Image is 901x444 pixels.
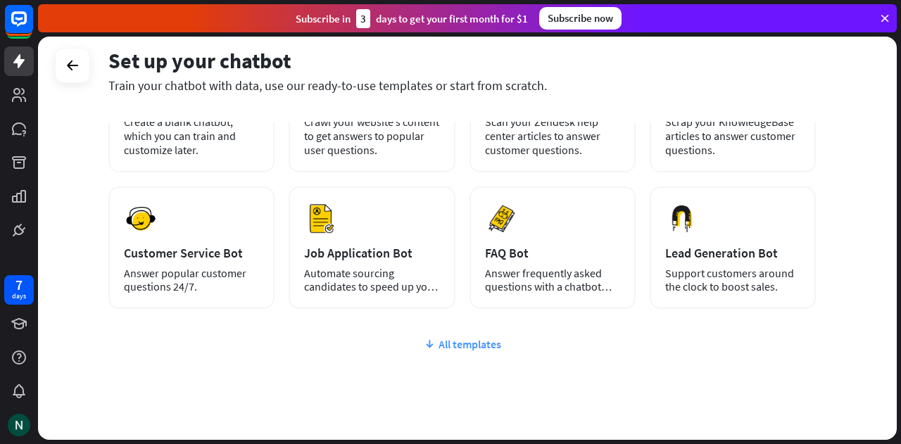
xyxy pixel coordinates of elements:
[485,115,620,157] div: Scan your Zendesk help center articles to answer customer questions.
[485,245,620,261] div: FAQ Bot
[665,115,800,157] div: Scrap your KnowledgeBase articles to answer customer questions.
[108,77,816,94] div: Train your chatbot with data, use our ready-to-use templates or start from scratch.
[12,291,26,301] div: days
[108,47,816,74] div: Set up your chatbot
[304,115,439,157] div: Crawl your website’s content to get answers to popular user questions.
[108,337,816,351] div: All templates
[4,275,34,305] a: 7 days
[124,115,259,157] div: Create a blank chatbot, which you can train and customize later.
[124,267,259,293] div: Answer popular customer questions 24/7.
[356,9,370,28] div: 3
[11,6,53,48] button: Open LiveChat chat widget
[304,267,439,293] div: Automate sourcing candidates to speed up your hiring process.
[296,9,528,28] div: Subscribe in days to get your first month for $1
[124,245,259,261] div: Customer Service Bot
[15,279,23,291] div: 7
[665,267,800,293] div: Support customers around the clock to boost sales.
[304,245,439,261] div: Job Application Bot
[485,267,620,293] div: Answer frequently asked questions with a chatbot and save your time.
[539,7,622,30] div: Subscribe now
[665,245,800,261] div: Lead Generation Bot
